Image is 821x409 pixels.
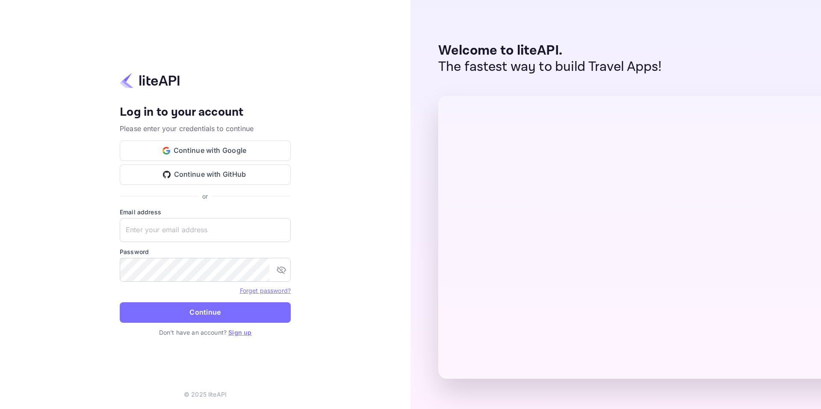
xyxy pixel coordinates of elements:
button: Continue with Google [120,140,291,161]
img: liteapi [120,72,180,89]
a: Sign up [228,329,251,336]
p: Welcome to liteAPI. [438,43,662,59]
label: Password [120,247,291,256]
a: Forget password? [240,287,291,294]
p: Please enter your credentials to continue [120,123,291,134]
h4: Log in to your account [120,105,291,120]
p: Don't have an account? [120,328,291,337]
button: Continue [120,302,291,323]
button: Continue with GitHub [120,164,291,185]
p: © 2025 liteAPI [184,390,227,399]
p: The fastest way to build Travel Apps! [438,59,662,75]
a: Forget password? [240,286,291,295]
label: Email address [120,207,291,216]
button: toggle password visibility [273,261,290,278]
p: or [202,192,208,201]
input: Enter your email address [120,218,291,242]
